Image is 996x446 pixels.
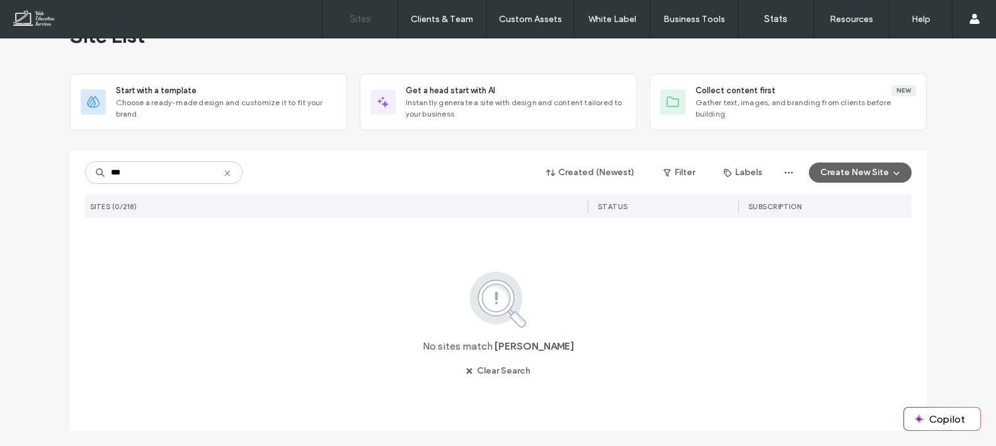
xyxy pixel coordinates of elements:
button: Create New Site [809,163,912,183]
label: Stats [764,13,787,25]
label: Sites [350,13,371,25]
label: White Label [588,14,636,25]
span: Start with a template [116,84,197,97]
span: SITES (0/218) [90,202,137,211]
button: Copilot [904,408,980,430]
span: Collect content first [695,84,776,97]
button: Labels [713,163,774,183]
span: Choose a ready-made design and customize it to fit your brand. [116,97,336,120]
button: Filter [651,163,707,183]
span: SUBSCRIPTION [748,202,802,211]
span: No sites match [423,340,493,353]
label: Custom Assets [499,14,562,25]
label: Clients & Team [411,14,473,25]
span: Gather text, images, and branding from clients before building. [695,97,916,120]
button: Created (Newest) [535,163,646,183]
div: New [891,85,916,96]
div: Get a head start with AIInstantly generate a site with design and content tailored to your business. [360,74,637,130]
div: Collect content firstNewGather text, images, and branding from clients before building. [650,74,927,130]
label: Resources [830,14,873,25]
img: search.svg [452,269,544,329]
label: Business Tools [663,14,725,25]
label: Help [912,14,930,25]
span: Get a head start with AI [406,84,495,97]
span: Help [29,9,55,20]
div: Start with a templateChoose a ready-made design and customize it to fit your brand. [70,74,347,130]
button: Clear Search [454,361,542,381]
span: Instantly generate a site with design and content tailored to your business. [406,97,626,120]
span: STATUS [598,202,628,211]
span: [PERSON_NAME] [495,340,574,353]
